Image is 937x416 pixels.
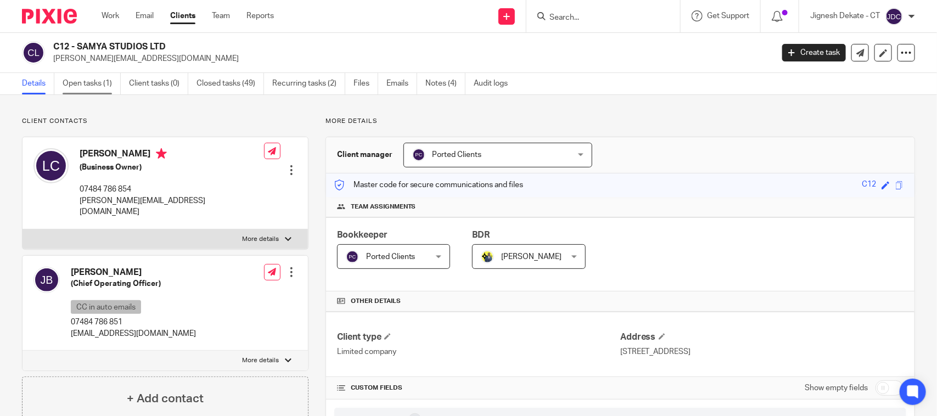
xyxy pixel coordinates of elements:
img: svg%3E [885,8,903,25]
a: Create task [782,44,846,61]
a: Email [136,10,154,21]
p: 07484 786 851 [71,317,196,328]
span: BDR [472,231,490,239]
h4: Address [620,331,904,343]
p: CC in auto emails [71,300,141,314]
a: Open tasks (1) [63,73,121,94]
p: More details [243,356,279,365]
img: svg%3E [22,41,45,64]
img: svg%3E [346,250,359,263]
a: Team [212,10,230,21]
a: Reports [246,10,274,21]
h5: (Chief Operating Officer) [71,278,196,289]
a: Closed tasks (49) [197,73,264,94]
a: Notes (4) [425,73,465,94]
h4: Client type [337,331,620,343]
a: Details [22,73,54,94]
h3: Client manager [337,149,392,160]
p: Master code for secure communications and files [334,179,524,190]
p: Limited company [337,346,620,357]
a: Client tasks (0) [129,73,188,94]
img: Pixie [22,9,77,24]
i: Primary [156,148,167,159]
div: C12 [862,179,876,192]
img: svg%3E [412,148,425,161]
span: Get Support [707,12,749,20]
p: Client contacts [22,117,308,126]
span: Team assignments [351,203,416,211]
h2: C12 - SAMYA STUDIOS LTD [53,41,623,53]
a: Emails [386,73,417,94]
input: Search [548,13,647,23]
a: Audit logs [474,73,516,94]
h4: [PERSON_NAME] [80,148,264,162]
span: Ported Clients [433,151,482,159]
img: svg%3E [33,267,60,293]
span: Ported Clients [366,253,416,261]
h5: (Business Owner) [80,162,264,173]
img: Dennis-Starbridge.jpg [481,250,494,263]
p: [PERSON_NAME][EMAIL_ADDRESS][DOMAIN_NAME] [80,195,264,218]
h4: [PERSON_NAME] [71,267,196,278]
label: Show empty fields [805,383,868,393]
p: 07484 786 854 [80,184,264,195]
p: [PERSON_NAME][EMAIL_ADDRESS][DOMAIN_NAME] [53,53,766,64]
p: [STREET_ADDRESS] [620,346,904,357]
span: Other details [351,297,401,306]
span: [PERSON_NAME] [501,253,562,261]
img: svg%3E [33,148,69,183]
h4: CUSTOM FIELDS [337,384,620,392]
p: Jignesh Dekate - CT [810,10,880,21]
a: Files [354,73,378,94]
p: More details [243,235,279,244]
p: More details [326,117,915,126]
a: Recurring tasks (2) [272,73,345,94]
a: Work [102,10,119,21]
h4: + Add contact [127,390,204,407]
p: [EMAIL_ADDRESS][DOMAIN_NAME] [71,328,196,339]
a: Clients [170,10,195,21]
span: Bookkeeper [337,231,388,239]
